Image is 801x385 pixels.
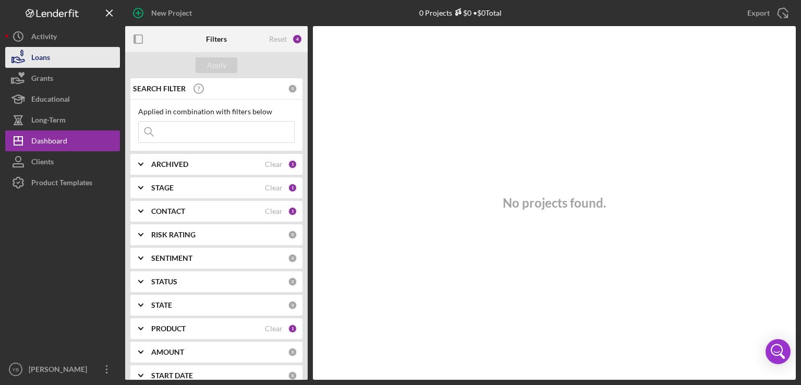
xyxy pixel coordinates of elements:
[31,47,50,70] div: Loans
[151,3,192,23] div: New Project
[288,207,297,216] div: 1
[766,339,791,364] div: Open Intercom Messenger
[5,89,120,110] button: Educational
[288,277,297,286] div: 0
[151,278,177,286] b: STATUS
[288,347,297,357] div: 0
[5,172,120,193] button: Product Templates
[151,254,192,262] b: SENTIMENT
[151,207,185,215] b: CONTACT
[288,160,297,169] div: 1
[151,184,174,192] b: STAGE
[5,47,120,68] button: Loans
[265,324,283,333] div: Clear
[288,324,297,333] div: 1
[737,3,796,23] button: Export
[5,359,120,380] button: YB[PERSON_NAME]
[31,68,53,91] div: Grants
[5,130,120,151] button: Dashboard
[31,110,66,133] div: Long-Term
[452,8,471,17] div: $0
[503,196,606,210] h3: No projects found.
[151,324,186,333] b: PRODUCT
[125,3,202,23] button: New Project
[288,183,297,192] div: 1
[31,26,57,50] div: Activity
[265,160,283,169] div: Clear
[31,89,70,112] div: Educational
[288,230,297,239] div: 0
[31,172,92,196] div: Product Templates
[288,254,297,263] div: 0
[5,68,120,89] button: Grants
[265,184,283,192] div: Clear
[151,231,196,239] b: RISK RATING
[26,359,94,382] div: [PERSON_NAME]
[196,57,237,73] button: Apply
[206,35,227,43] b: Filters
[265,207,283,215] div: Clear
[288,84,297,93] div: 0
[138,107,295,116] div: Applied in combination with filters below
[5,26,120,47] button: Activity
[31,151,54,175] div: Clients
[151,348,184,356] b: AMOUNT
[292,34,302,44] div: 4
[288,300,297,310] div: 0
[269,35,287,43] div: Reset
[133,85,186,93] b: SEARCH FILTER
[5,151,120,172] button: Clients
[419,8,502,17] div: 0 Projects • $0 Total
[151,160,188,169] b: ARCHIVED
[31,130,67,154] div: Dashboard
[207,57,226,73] div: Apply
[13,367,19,372] text: YB
[5,110,120,130] button: Long-Term
[288,371,297,380] div: 0
[151,371,193,380] b: START DATE
[747,3,770,23] div: Export
[151,301,172,309] b: STATE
